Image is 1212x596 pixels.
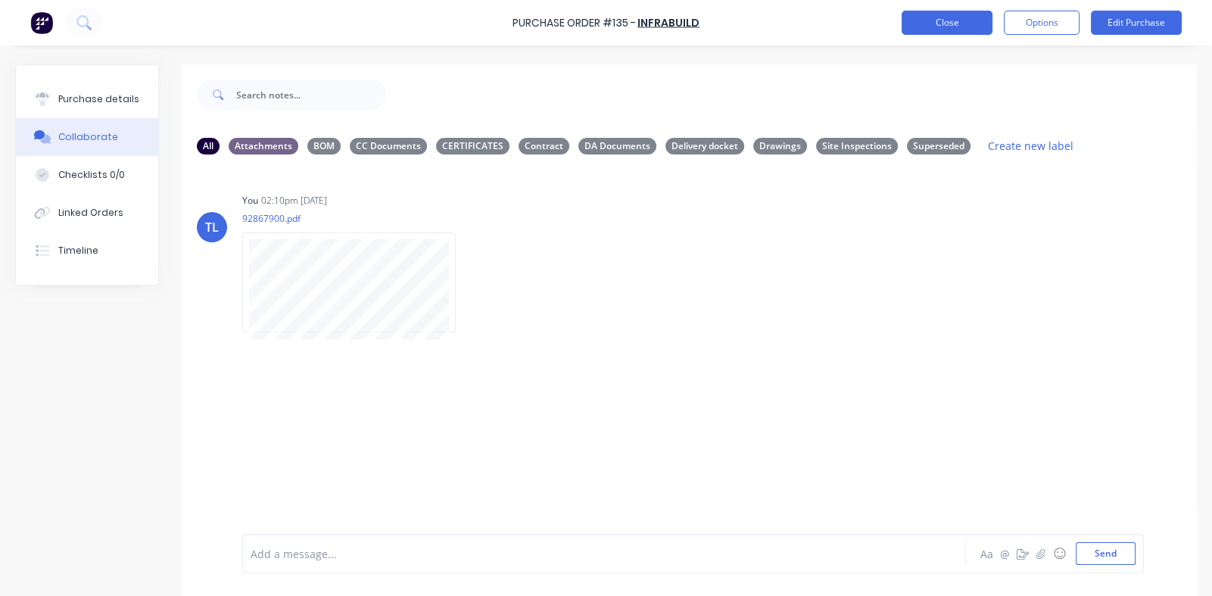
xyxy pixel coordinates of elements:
[30,11,53,34] img: Factory
[907,138,971,154] div: Superseded
[980,136,1081,156] button: Create new label
[637,15,699,30] a: Infrabuild
[436,138,509,154] div: CERTIFICATES
[350,138,427,154] div: CC Documents
[16,232,158,270] button: Timeline
[236,80,386,110] input: Search notes...
[665,138,744,154] div: Delivery docket
[977,545,995,563] button: Aa
[995,545,1014,563] button: @
[58,206,123,220] div: Linked Orders
[902,11,992,35] button: Close
[242,212,471,225] p: 92867900.pdf
[1050,545,1068,563] button: ☺
[261,194,327,208] div: 02:10pm [DATE]
[578,138,656,154] div: DA Documents
[58,168,125,182] div: Checklists 0/0
[1004,11,1080,35] button: Options
[816,138,898,154] div: Site Inspections
[16,118,158,156] button: Collaborate
[1091,11,1182,35] button: Edit Purchase
[205,218,219,236] div: TL
[58,130,118,144] div: Collaborate
[229,138,298,154] div: Attachments
[242,194,258,208] div: You
[307,138,341,154] div: BOM
[58,92,139,106] div: Purchase details
[753,138,807,154] div: Drawings
[58,244,98,257] div: Timeline
[197,138,220,154] div: All
[1076,542,1136,565] button: Send
[16,156,158,194] button: Checklists 0/0
[513,15,636,31] div: Purchase Order #135 -
[16,80,158,118] button: Purchase details
[16,194,158,232] button: Linked Orders
[519,138,569,154] div: Contract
